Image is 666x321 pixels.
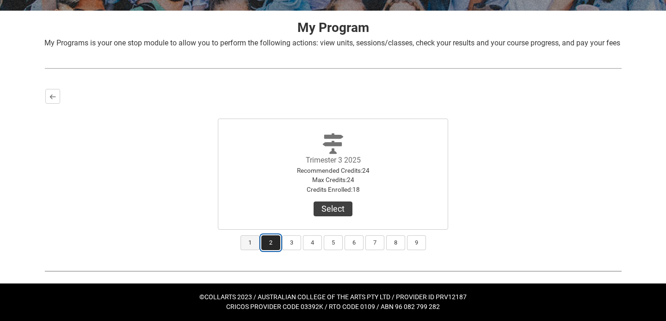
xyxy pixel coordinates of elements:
[240,235,259,250] button: 1
[303,235,322,250] button: 4
[314,201,352,216] button: Trimester 3 2025Recommended Credits:24Max Credits:24Credits Enrolled:18
[281,185,385,194] div: Credits Enrolled : 18
[44,266,622,276] img: REDU_GREY_LINE
[281,166,385,175] div: Recommended Credits : 24
[365,235,384,250] button: 7
[281,175,385,184] div: Max Credits : 24
[297,20,369,35] strong: My Program
[44,63,622,73] img: REDU_GREY_LINE
[44,38,620,47] span: My Programs is your one stop module to allow you to perform the following actions: view units, se...
[345,235,364,250] button: 6
[407,235,426,250] button: 9
[386,235,405,250] button: 8
[324,235,343,250] button: 5
[306,156,361,164] label: Trimester 3 2025
[261,235,280,250] button: 2
[45,89,60,104] button: Back
[282,235,301,250] button: 3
